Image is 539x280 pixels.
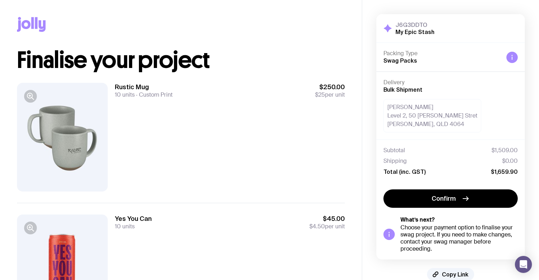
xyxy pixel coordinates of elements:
span: per unit [309,223,345,230]
h3: Yes You Can [115,215,152,223]
span: Subtotal [383,147,405,154]
span: $25 [315,91,325,98]
span: $0.00 [502,158,518,165]
div: Choose your payment option to finalise your swag project. If you need to make changes, contact yo... [400,224,518,252]
span: $4.50 [309,223,325,230]
span: Bulk Shipment [383,86,422,93]
div: [PERSON_NAME] Level 2, 50 [PERSON_NAME] Stret [PERSON_NAME], QLD 4064 [383,99,481,132]
span: $1,659.90 [491,168,518,175]
h3: J6G3DDTO [395,21,434,28]
span: Total (inc. GST) [383,168,426,175]
h4: Delivery [383,79,518,86]
span: Swag Packs [383,57,417,64]
span: Custom Print [135,91,173,98]
span: Shipping [383,158,407,165]
button: Confirm [383,189,518,208]
h4: Packing Type [383,50,501,57]
span: per unit [315,91,345,98]
span: 10 units [115,91,135,98]
span: 10 units [115,223,135,230]
div: Open Intercom Messenger [515,256,532,273]
span: $250.00 [315,83,345,91]
h1: Finalise your project [17,49,345,72]
h2: My Epic Stash [395,28,434,35]
span: Copy Link [442,271,468,278]
span: $1,509.00 [492,147,518,154]
h5: What’s next? [400,216,518,223]
span: $45.00 [309,215,345,223]
span: Confirm [432,194,456,203]
h3: Rustic Mug [115,83,173,91]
